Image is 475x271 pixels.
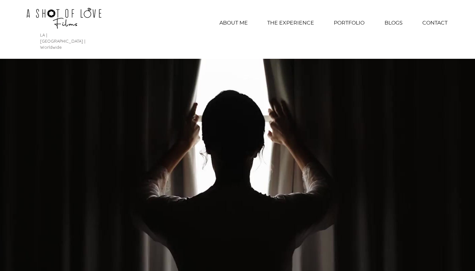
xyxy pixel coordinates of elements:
[381,15,406,31] p: BLOGS
[258,15,323,31] a: THE EXPERIENCE
[413,15,457,31] a: CONTACT
[331,15,368,31] p: PORTFOLIO
[216,15,251,31] p: ABOUT ME
[419,15,451,31] p: CONTACT
[264,15,317,31] p: THE EXPERIENCE
[209,15,258,31] a: ABOUT ME
[323,15,375,31] div: PORTFOLIO
[40,32,85,50] span: LA | [GEOGRAPHIC_DATA] | Worldwide
[375,15,413,31] a: BLOGS
[209,15,457,31] nav: Site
